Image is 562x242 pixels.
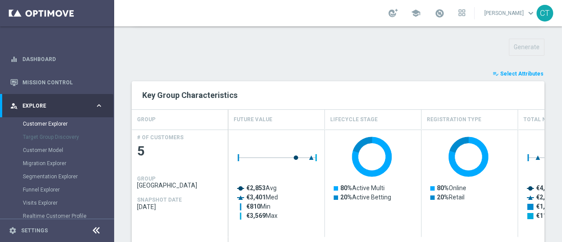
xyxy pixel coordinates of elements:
[246,203,260,210] tspan: €810
[10,79,104,86] button: Mission Control
[23,160,91,167] a: Migration Explorer
[23,209,113,223] div: Realtime Customer Profile
[142,90,534,101] h2: Key Group Characteristics
[10,55,18,63] i: equalizer
[10,102,95,110] div: Explore
[22,71,103,94] a: Mission Control
[9,227,17,235] i: settings
[411,8,421,18] span: school
[137,134,184,141] h4: # OF CUSTOMERS
[483,7,537,20] a: [PERSON_NAME]keyboard_arrow_down
[23,213,91,220] a: Realtime Customer Profile
[23,186,91,193] a: Funnel Explorer
[132,130,228,237] div: Press SPACE to select this row.
[10,102,104,109] button: person_search Explore keyboard_arrow_right
[246,184,277,191] text: Avg
[22,103,95,108] span: Explore
[137,203,223,210] span: 2025-09-17
[509,39,544,56] button: Generate
[536,203,555,210] tspan: €1,367
[23,170,113,183] div: Segmentation Explorer
[95,101,103,110] i: keyboard_arrow_right
[526,8,536,18] span: keyboard_arrow_down
[437,194,465,201] text: Retail
[23,196,113,209] div: Visits Explorer
[22,47,103,71] a: Dashboard
[437,184,466,191] text: Online
[246,184,266,191] tspan: €2,853
[536,194,555,201] tspan: €2,598
[340,194,352,201] tspan: 20%
[23,173,91,180] a: Segmentation Explorer
[246,194,278,201] text: Med
[246,212,266,219] tspan: €3,569
[330,112,378,127] h4: Lifecycle Stage
[23,147,91,154] a: Customer Model
[234,112,272,127] h4: Future Value
[246,203,270,210] text: Min
[500,71,544,77] span: Select Attributes
[10,102,18,110] i: person_search
[23,130,113,144] div: Target Group Discovery
[340,184,385,191] text: Active Multi
[246,212,277,219] text: Max
[21,228,48,233] a: Settings
[137,112,155,127] h4: GROUP
[137,182,223,189] span: PUGLIA
[340,194,391,201] text: Active Betting
[427,112,481,127] h4: Registration Type
[493,71,499,77] i: playlist_add_check
[536,212,559,219] tspan: €11,145
[10,47,103,71] div: Dashboard
[492,69,544,79] button: playlist_add_check Select Attributes
[137,197,182,203] h4: SNAPSHOT DATE
[537,5,553,22] div: CT
[23,144,113,157] div: Customer Model
[23,120,91,127] a: Customer Explorer
[437,194,449,201] tspan: 20%
[23,157,113,170] div: Migration Explorer
[137,176,155,182] h4: GROUP
[437,184,449,191] tspan: 80%
[23,117,113,130] div: Customer Explorer
[23,199,91,206] a: Visits Explorer
[10,56,104,63] button: equalizer Dashboard
[340,184,352,191] tspan: 80%
[10,71,103,94] div: Mission Control
[137,143,223,160] span: 5
[246,194,266,201] tspan: €3,401
[536,184,555,191] tspan: €4,111
[23,183,113,196] div: Funnel Explorer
